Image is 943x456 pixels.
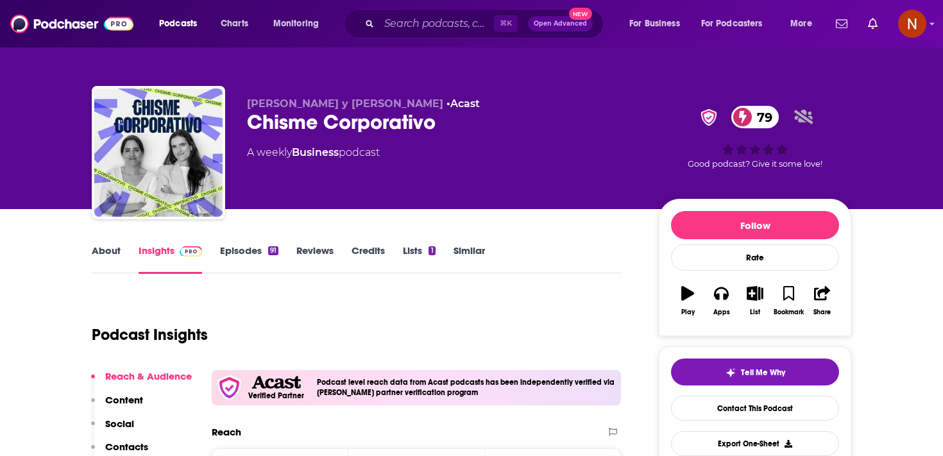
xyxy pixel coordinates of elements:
[620,13,696,34] button: open menu
[781,13,828,34] button: open menu
[671,431,839,456] button: Export One-Sheet
[569,8,592,20] span: New
[220,244,278,274] a: Episodes91
[741,367,785,378] span: Tell Me Why
[180,246,202,257] img: Podchaser Pro
[494,15,518,32] span: ⌘ K
[94,89,223,217] img: Chisme Corporativo
[273,15,319,33] span: Monitoring
[251,376,300,389] img: Acast
[105,418,134,430] p: Social
[159,15,197,33] span: Podcasts
[790,15,812,33] span: More
[671,359,839,385] button: tell me why sparkleTell Me Why
[217,375,242,400] img: verfied icon
[731,106,779,128] a: 79
[247,145,380,160] div: A weekly podcast
[429,246,435,255] div: 1
[774,308,804,316] div: Bookmark
[772,278,805,324] button: Bookmark
[403,244,435,274] a: Lists1
[454,244,485,274] a: Similar
[268,246,278,255] div: 91
[356,9,616,38] div: Search podcasts, credits, & more...
[806,278,839,324] button: Share
[105,394,143,406] p: Content
[446,97,480,110] span: •
[713,308,730,316] div: Apps
[671,244,839,271] div: Rate
[528,16,593,31] button: Open AdvancedNew
[450,97,480,110] a: Acast
[688,159,822,169] span: Good podcast? Give it some love!
[534,21,587,27] span: Open Advanced
[212,13,256,34] a: Charts
[671,211,839,239] button: Follow
[91,418,134,441] button: Social
[91,394,143,418] button: Content
[10,12,133,36] img: Podchaser - Follow, Share and Rate Podcasts
[693,13,781,34] button: open menu
[264,13,336,34] button: open menu
[92,325,208,344] h1: Podcast Insights
[629,15,680,33] span: For Business
[379,13,494,34] input: Search podcasts, credits, & more...
[744,106,779,128] span: 79
[352,244,385,274] a: Credits
[221,15,248,33] span: Charts
[659,97,851,177] div: verified Badge79Good podcast? Give it some love!
[898,10,926,38] span: Logged in as AdelNBM
[726,367,736,378] img: tell me why sparkle
[697,109,721,126] img: verified Badge
[105,370,192,382] p: Reach & Audience
[898,10,926,38] button: Show profile menu
[150,13,214,34] button: open menu
[247,97,443,110] span: [PERSON_NAME] y [PERSON_NAME]
[704,278,738,324] button: Apps
[139,244,202,274] a: InsightsPodchaser Pro
[212,426,241,438] h2: Reach
[898,10,926,38] img: User Profile
[738,278,772,324] button: List
[701,15,763,33] span: For Podcasters
[813,308,831,316] div: Share
[671,278,704,324] button: Play
[831,13,853,35] a: Show notifications dropdown
[248,392,304,400] h5: Verified Partner
[92,244,121,274] a: About
[105,441,148,453] p: Contacts
[671,396,839,421] a: Contact This Podcast
[91,370,192,394] button: Reach & Audience
[681,308,695,316] div: Play
[750,308,760,316] div: List
[863,13,883,35] a: Show notifications dropdown
[292,146,339,158] a: Business
[296,244,334,274] a: Reviews
[317,378,616,397] h4: Podcast level reach data from Acast podcasts has been independently verified via [PERSON_NAME] pa...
